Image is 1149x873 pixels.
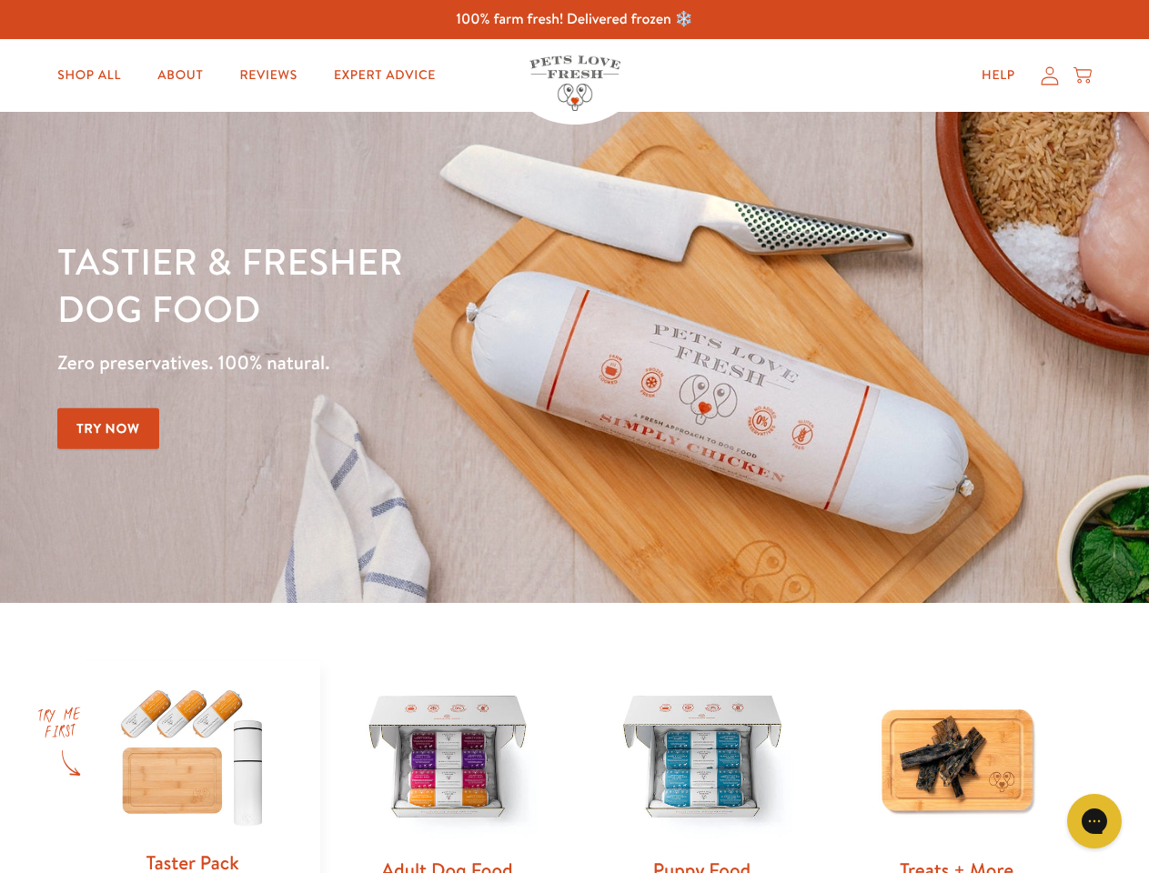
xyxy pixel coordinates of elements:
[225,57,311,94] a: Reviews
[57,237,747,332] h1: Tastier & fresher dog food
[319,57,450,94] a: Expert Advice
[43,57,136,94] a: Shop All
[529,55,620,111] img: Pets Love Fresh
[143,57,217,94] a: About
[967,57,1030,94] a: Help
[57,346,747,379] p: Zero preservatives. 100% natural.
[57,408,159,449] a: Try Now
[1058,788,1131,855] iframe: Gorgias live chat messenger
